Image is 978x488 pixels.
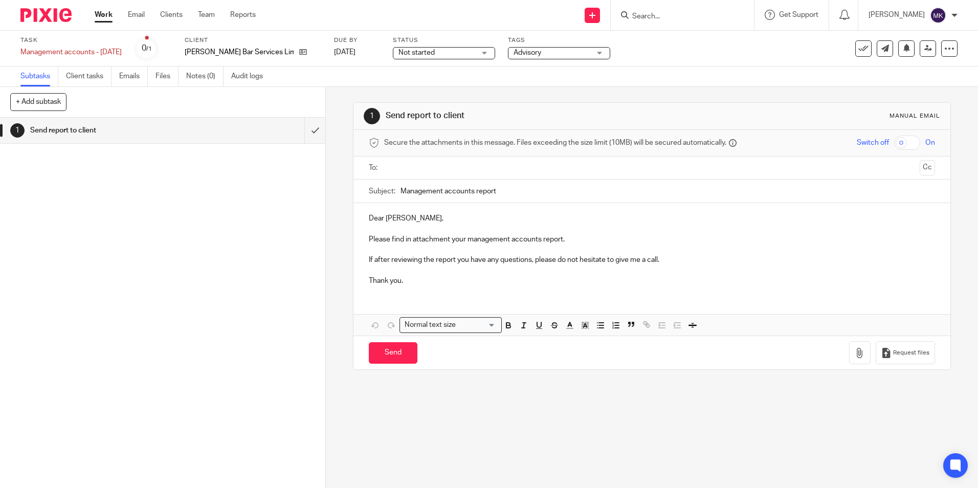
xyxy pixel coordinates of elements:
[857,138,889,148] span: Switch off
[185,36,321,45] label: Client
[459,320,496,330] input: Search for option
[779,11,818,18] span: Get Support
[334,36,380,45] label: Due by
[185,47,294,57] p: [PERSON_NAME] Bar Services Limited
[155,66,179,86] a: Files
[398,49,435,56] span: Not started
[20,47,122,57] div: Management accounts - August 2025
[334,49,355,56] span: [DATE]
[869,10,925,20] p: [PERSON_NAME]
[369,213,935,224] p: Dear [PERSON_NAME],
[930,7,946,24] img: svg%3E
[369,276,935,286] p: Thank you.
[146,46,152,52] small: /1
[399,317,502,333] div: Search for option
[393,36,495,45] label: Status
[20,8,72,22] img: Pixie
[369,186,395,196] label: Subject:
[386,110,674,121] h1: Send report to client
[364,108,380,124] div: 1
[890,112,940,120] div: Manual email
[514,49,541,56] span: Advisory
[231,66,271,86] a: Audit logs
[20,36,122,45] label: Task
[20,47,122,57] div: Management accounts - [DATE]
[369,342,417,364] input: Send
[198,10,215,20] a: Team
[369,163,380,173] label: To:
[186,66,224,86] a: Notes (0)
[369,255,935,265] p: If after reviewing the report you have any questions, please do not hesitate to give me a call.
[160,10,183,20] a: Clients
[369,234,935,245] p: Please find in attachment your management accounts report.
[508,36,610,45] label: Tags
[925,138,935,148] span: On
[20,66,58,86] a: Subtasks
[631,12,723,21] input: Search
[30,123,206,138] h1: Send report to client
[95,10,113,20] a: Work
[893,349,929,357] span: Request files
[10,93,66,110] button: + Add subtask
[384,138,726,148] span: Secure the attachments in this message. Files exceeding the size limit (10MB) will be secured aut...
[10,123,25,138] div: 1
[876,341,935,364] button: Request files
[142,42,152,54] div: 0
[128,10,145,20] a: Email
[920,160,935,175] button: Cc
[66,66,112,86] a: Client tasks
[402,320,458,330] span: Normal text size
[119,66,148,86] a: Emails
[230,10,256,20] a: Reports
